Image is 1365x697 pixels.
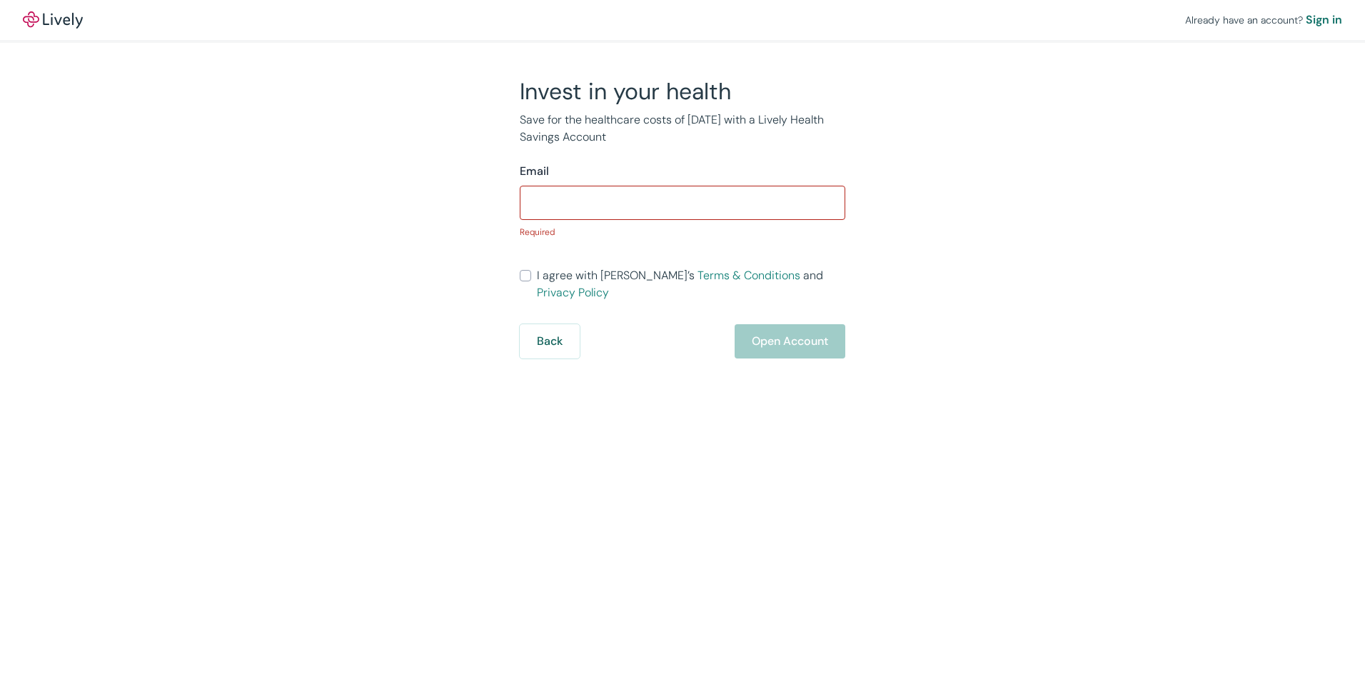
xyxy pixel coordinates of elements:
[23,11,83,29] a: LivelyLively
[1306,11,1342,29] a: Sign in
[520,324,580,358] button: Back
[520,77,845,106] h2: Invest in your health
[537,285,609,300] a: Privacy Policy
[520,163,549,180] label: Email
[23,11,83,29] img: Lively
[520,226,845,239] p: Required
[520,111,845,146] p: Save for the healthcare costs of [DATE] with a Lively Health Savings Account
[1185,11,1342,29] div: Already have an account?
[537,267,845,301] span: I agree with [PERSON_NAME]’s and
[697,268,800,283] a: Terms & Conditions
